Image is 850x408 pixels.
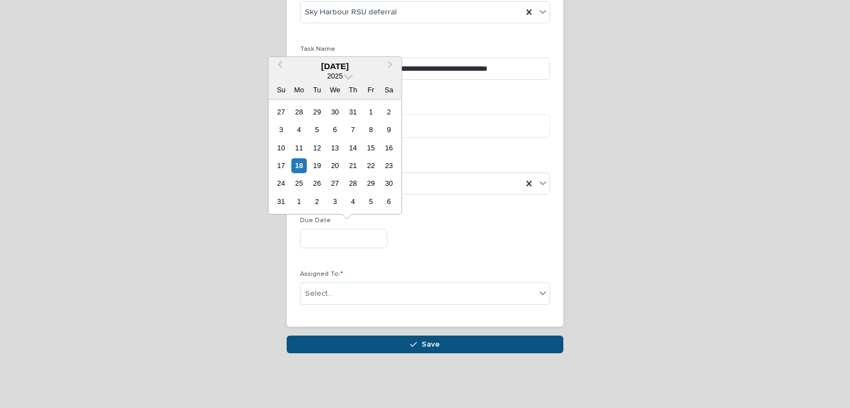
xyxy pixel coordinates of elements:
div: Choose Saturday, September 6th, 2025 [381,194,396,209]
div: Choose Wednesday, August 13th, 2025 [328,140,343,155]
div: Choose Sunday, August 17th, 2025 [273,158,288,173]
div: Choose Thursday, September 4th, 2025 [345,194,360,209]
div: Th [345,82,360,97]
div: month 2025-08 [272,103,398,211]
div: Choose Thursday, August 28th, 2025 [345,176,360,191]
div: Choose Wednesday, August 6th, 2025 [328,122,343,137]
div: Choose Friday, August 22nd, 2025 [364,158,379,173]
div: Choose Monday, August 25th, 2025 [292,176,307,191]
div: Choose Thursday, August 14th, 2025 [345,140,360,155]
div: Choose Tuesday, August 5th, 2025 [309,122,324,137]
div: Choose Saturday, August 30th, 2025 [381,176,396,191]
div: Choose Wednesday, August 27th, 2025 [328,176,343,191]
div: Choose Friday, August 15th, 2025 [364,140,379,155]
div: Choose Sunday, July 27th, 2025 [273,104,288,119]
div: Choose Monday, August 18th, 2025 [292,158,307,173]
div: Choose Friday, August 8th, 2025 [364,122,379,137]
div: Choose Saturday, August 23rd, 2025 [381,158,396,173]
div: Choose Monday, September 1st, 2025 [292,194,307,209]
div: Choose Wednesday, September 3rd, 2025 [328,194,343,209]
button: Next Month [382,58,400,76]
div: Choose Sunday, August 31st, 2025 [273,194,288,209]
div: Choose Monday, August 4th, 2025 [292,122,307,137]
div: Choose Friday, September 5th, 2025 [364,194,379,209]
div: Mo [292,82,307,97]
div: Choose Tuesday, August 12th, 2025 [309,140,324,155]
div: Choose Sunday, August 3rd, 2025 [273,122,288,137]
div: Choose Tuesday, August 26th, 2025 [309,176,324,191]
span: Due Date [300,217,331,224]
div: Su [273,82,288,97]
button: Previous Month [269,58,287,76]
div: Choose Wednesday, August 20th, 2025 [328,158,343,173]
div: Choose Sunday, August 10th, 2025 [273,140,288,155]
div: Tu [309,82,324,97]
span: Task Name [300,46,335,53]
div: Choose Saturday, August 2nd, 2025 [381,104,396,119]
div: Choose Sunday, August 24th, 2025 [273,176,288,191]
span: Assigned To: [300,271,343,278]
div: Choose Thursday, August 7th, 2025 [345,122,360,137]
span: Save [422,341,440,348]
span: Sky Harbour RSU deferral [305,7,397,18]
div: Choose Wednesday, July 30th, 2025 [328,104,343,119]
div: Choose Saturday, August 16th, 2025 [381,140,396,155]
span: 2025 [327,72,343,80]
div: [DATE] [268,61,401,71]
div: Choose Thursday, August 21st, 2025 [345,158,360,173]
div: Choose Friday, August 29th, 2025 [364,176,379,191]
div: Choose Monday, July 28th, 2025 [292,104,307,119]
div: Choose Tuesday, August 19th, 2025 [309,158,324,173]
div: Select... [305,288,333,300]
div: Choose Saturday, August 9th, 2025 [381,122,396,137]
div: Choose Tuesday, July 29th, 2025 [309,104,324,119]
div: Choose Monday, August 11th, 2025 [292,140,307,155]
div: Choose Tuesday, September 2nd, 2025 [309,194,324,209]
div: We [328,82,343,97]
div: Sa [381,82,396,97]
div: Choose Friday, August 1st, 2025 [364,104,379,119]
div: Choose Thursday, July 31st, 2025 [345,104,360,119]
div: Fr [364,82,379,97]
button: Save [287,336,563,353]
